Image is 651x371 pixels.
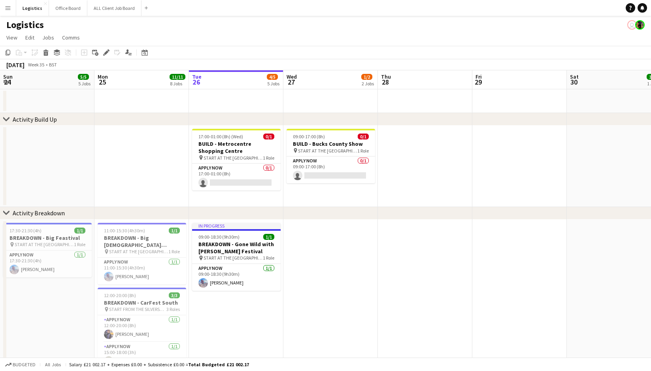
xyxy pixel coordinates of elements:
span: 09:00-17:00 (8h) [293,134,325,139]
h3: BREAKDOWN - CarFest South [98,299,186,306]
span: 1/1 [263,234,274,240]
div: 2 Jobs [362,81,374,87]
div: In progress [192,223,281,229]
span: 1/1 [169,228,180,234]
span: Wed [287,73,297,80]
span: 1 Role [74,241,85,247]
div: 5 Jobs [267,81,279,87]
a: Jobs [39,32,57,43]
app-job-card: In progress09:00-18:30 (9h30m)1/1BREAKDOWN - Gone Wild with [PERSON_NAME] Festival START AT THE [... [192,223,281,291]
span: 4/5 [267,74,278,80]
span: Total Budgeted £21 002.17 [188,362,249,367]
span: Sun [3,73,13,80]
span: Week 35 [26,62,46,68]
a: Comms [59,32,83,43]
span: 17:00-01:00 (8h) (Wed) [198,134,243,139]
span: 25 [96,77,108,87]
span: 3 Roles [166,306,180,312]
app-card-role: APPLY NOW1/111:00-15:30 (4h30m)[PERSON_NAME] [98,258,186,284]
div: Activity Build Up [13,115,57,123]
h3: BREAKDOWN - Gone Wild with [PERSON_NAME] Festival [192,241,281,255]
app-user-avatar: Desiree Ramsey [635,20,645,30]
span: 1 Role [168,249,180,254]
div: 5 Jobs [78,81,91,87]
app-job-card: 17:00-01:00 (8h) (Wed)0/1BUILD - Metrocentre Shopping Centre START AT THE [GEOGRAPHIC_DATA]1 Role... [192,129,281,190]
span: 17:30-21:30 (4h) [9,228,42,234]
app-job-card: 17:30-21:30 (4h)1/1BREAKDOWN - Big Feastival START AT THE [GEOGRAPHIC_DATA]1 RoleAPPLY NOW1/117:3... [3,223,92,277]
span: 09:00-18:30 (9h30m) [198,234,240,240]
div: Salary £21 002.17 + Expenses £0.00 + Subsistence £0.00 = [69,362,249,367]
span: 1 Role [263,155,274,161]
span: START FROM THE SILVERSTONE FESTIVAL [109,306,166,312]
app-card-role: APPLY NOW0/109:00-17:00 (8h) [287,156,375,183]
button: Logistics [16,0,49,16]
span: 27 [285,77,297,87]
span: Sat [570,73,579,80]
span: 28 [380,77,391,87]
span: 5/5 [78,74,89,80]
span: 0/1 [263,134,274,139]
span: Tue [192,73,202,80]
span: View [6,34,17,41]
span: Budgeted [13,362,36,367]
div: BST [49,62,57,68]
button: ALL Client Job Board [87,0,142,16]
app-card-role: APPLY NOW1/117:30-21:30 (4h)[PERSON_NAME] [3,250,92,277]
app-card-role: APPLY NOW1/109:00-18:30 (9h30m)[PERSON_NAME] [192,264,281,291]
span: 1/1 [74,228,85,234]
h3: BUILD - Bucks County Show [287,140,375,147]
h3: BREAKDOWN - Big Feastival [3,234,92,241]
button: Office Board [49,0,87,16]
app-card-role: APPLY NOW1/112:00-20:00 (8h)[PERSON_NAME] [98,315,186,342]
a: Edit [22,32,38,43]
div: [DATE] [6,61,25,69]
span: 26 [191,77,202,87]
span: START AT THE [GEOGRAPHIC_DATA] [204,155,263,161]
span: Edit [25,34,34,41]
span: 24 [2,77,13,87]
span: START AT THE [GEOGRAPHIC_DATA] [298,148,357,154]
span: 1 Role [357,148,369,154]
div: 8 Jobs [170,81,185,87]
span: START AT THE [GEOGRAPHIC_DATA] [109,249,168,254]
h3: BUILD - Metrocentre Shopping Centre [192,140,281,154]
span: Comms [62,34,80,41]
span: Fri [476,73,482,80]
div: Activity Breakdown [13,209,65,217]
span: 0/1 [358,134,369,139]
app-card-role: APPLY NOW0/117:00-01:00 (8h) [192,164,281,190]
app-card-role: APPLY NOW1/115:00-18:00 (3h)[PERSON_NAME] [98,342,186,369]
span: 12:00-20:00 (8h) [104,292,136,298]
span: 1/2 [361,74,372,80]
a: View [3,32,21,43]
h1: Logistics [6,19,44,31]
span: START AT THE [GEOGRAPHIC_DATA] [15,241,74,247]
span: Jobs [42,34,54,41]
span: 11:00-15:30 (4h30m) [104,228,145,234]
span: Thu [381,73,391,80]
span: 3/3 [169,292,180,298]
button: Budgeted [4,360,37,369]
span: 29 [474,77,482,87]
span: Mon [98,73,108,80]
span: 11/11 [170,74,185,80]
span: All jobs [43,362,62,367]
span: 30 [569,77,579,87]
app-user-avatar: Julie Renhard Gray [627,20,637,30]
app-job-card: 11:00-15:30 (4h30m)1/1BREAKDOWN - Big [DEMOGRAPHIC_DATA] Festival START AT THE [GEOGRAPHIC_DATA]1... [98,223,186,284]
span: 1 Role [263,255,274,261]
h3: BREAKDOWN - Big [DEMOGRAPHIC_DATA] Festival [98,234,186,249]
span: START AT THE [GEOGRAPHIC_DATA] [204,255,263,261]
app-job-card: 09:00-17:00 (8h)0/1BUILD - Bucks County Show START AT THE [GEOGRAPHIC_DATA]1 RoleAPPLY NOW0/109:0... [287,129,375,183]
